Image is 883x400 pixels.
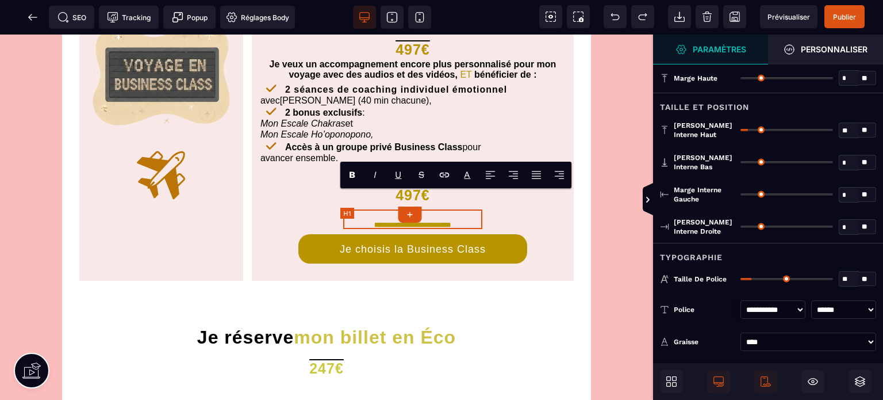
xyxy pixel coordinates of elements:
span: Défaire [604,5,627,28]
span: Prévisualiser [767,13,810,21]
span: Code de suivi [99,6,159,29]
span: Popup [172,12,208,23]
b: 2 bonus exclusifs [285,73,362,83]
img: 5a442d4a8f656bbae5fc9cfc9ed2183a_noun-plane-8032710-BB7507.svg [133,112,189,168]
div: Graisse [674,336,735,348]
span: Ouvrir le gestionnaire de styles [653,35,768,64]
h1: Je réserve [71,292,582,314]
span: Voir bureau [353,6,376,29]
span: Afficher les vues [653,183,665,218]
b: 2 séances de coaching individuel émotionnel [285,50,507,60]
p: A [464,169,470,180]
span: Favicon [220,6,295,29]
div: Police [674,304,735,315]
span: Align Center [502,162,525,188]
button: Je choisis la Business Class [298,200,527,229]
span: Marge interne gauche [674,185,735,204]
span: [PERSON_NAME] (40 min chacune), [280,61,432,71]
span: Tracking [107,12,151,23]
span: Rétablir [631,5,654,28]
span: Créer une alerte modale [163,6,216,29]
span: Strike-through [410,162,433,188]
span: Réglages Body [226,12,289,23]
u: U [395,169,401,180]
span: [PERSON_NAME] interne droite [674,218,735,236]
span: [PERSON_NAME] interne haut [674,121,735,139]
span: Importer [668,5,691,28]
span: avec [260,61,280,71]
span: Afficher le desktop [707,370,730,393]
div: Taille et position [653,93,883,114]
strong: Personnaliser [801,45,867,54]
span: Voir mobile [408,6,431,29]
i: I [374,169,377,180]
span: Enregistrer le contenu [824,5,865,28]
b: Je veux un accompagnement encore plus personnalisé pour mon voyage avec des audios et des vidéos,... [270,25,556,45]
span: Métadata SEO [49,6,94,29]
span: Marge haute [674,74,717,83]
b: Accès à un groupe privé Business Class [285,108,463,117]
span: : et [260,73,374,105]
span: Publier [833,13,856,21]
span: Lien [433,162,456,188]
span: Align Left [479,162,502,188]
span: Capture d'écran [567,5,590,28]
i: Mon Escale Chakras [260,84,345,94]
span: [PERSON_NAME] interne bas [674,153,735,172]
span: Underline [387,162,410,188]
span: Masquer le bloc [801,370,824,393]
span: Bold [341,162,364,188]
s: S [419,169,424,180]
span: Voir tablette [381,6,404,29]
i: Mon Escale Ho’oponopono, [260,95,374,105]
span: Aperçu [760,5,817,28]
span: Afficher le mobile [754,370,777,393]
span: Align Right [548,162,571,188]
span: Taille de police [674,275,727,284]
span: Enregistrer [723,5,746,28]
span: Italic [364,162,387,188]
span: Voir les composants [539,5,562,28]
span: Ouvrir les blocs [660,370,683,393]
b: B [349,169,355,180]
span: pour avancer ensemble. [260,108,481,128]
span: SEO [57,12,86,23]
span: Align Justify [525,162,548,188]
label: Font color [464,169,470,180]
strong: Paramètres [693,45,746,54]
span: Ouvrir les calques [849,370,872,393]
span: Ouvrir le gestionnaire de styles [768,35,883,64]
div: Typographie [653,243,883,264]
span: Nettoyage [696,5,719,28]
span: Retour [21,6,44,29]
